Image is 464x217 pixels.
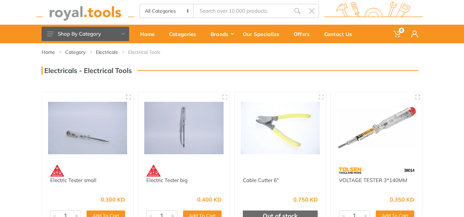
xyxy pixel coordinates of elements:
a: Contact Us [319,25,362,43]
h3: Electricals - Electrical Tools [42,67,132,75]
a: Cable Cutter 6" [243,177,279,183]
a: Categories [164,25,206,43]
div: 0.350 KD [390,197,414,202]
img: Royal Tools - Cable Cutter 6 [241,98,320,158]
img: royal.tools Logo [324,2,423,21]
img: 61.webp [50,165,65,177]
a: Electric Tester big [146,177,188,183]
a: Electricals [96,49,118,56]
div: Contact Us [319,27,362,41]
a: Our Specialize [238,25,289,43]
div: Offers [289,27,319,41]
div: 0.300 KD [101,197,125,202]
div: Categories [164,27,206,41]
div: Our Specialize [238,27,289,41]
nav: breadcrumb [42,49,423,56]
span: 38014 [404,168,414,173]
a: Home [135,25,164,43]
div: Brands [206,27,238,41]
img: Royal Tools - Electric Tester big [144,98,224,158]
input: Site search [194,4,290,18]
a: Electric Tester small [50,177,97,183]
a: Category [65,49,86,56]
button: Shop By Category [42,27,129,41]
div: Home [135,27,164,41]
li: Electrical Tools [128,49,171,56]
img: royal.tools Logo [36,2,135,21]
select: Category [140,4,194,17]
img: 64.webp [339,165,361,177]
img: Royal Tools - VOLTAGE TESTER 3*140MM [337,98,416,158]
span: 0 [399,28,404,33]
a: 0 [389,25,406,43]
a: Home [42,49,55,56]
div: 0.750 KD [293,197,318,202]
a: VOLTAGE TESTER 3*140MM [339,177,407,183]
img: Royal Tools - Electric Tester small [48,98,127,158]
img: 61.webp [146,165,161,177]
a: Offers [289,25,319,43]
img: 1.webp [243,165,257,177]
div: 0.400 KD [197,197,222,202]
